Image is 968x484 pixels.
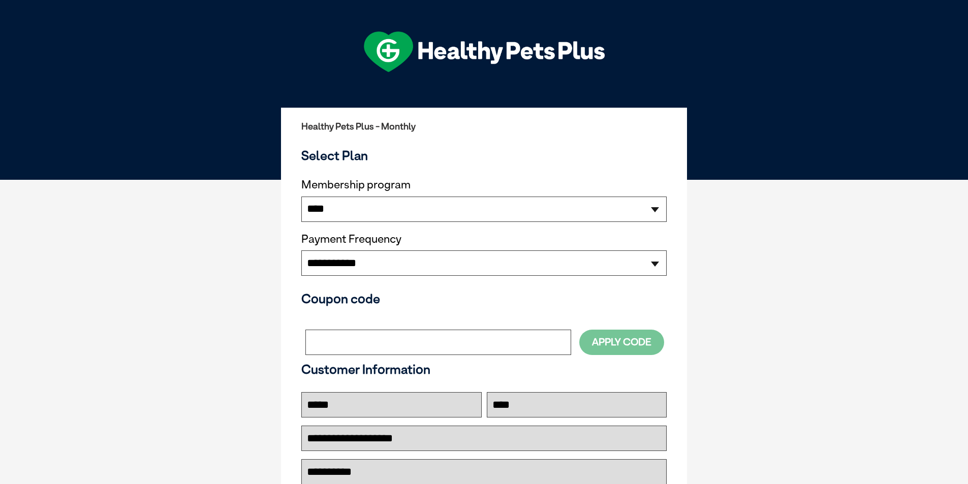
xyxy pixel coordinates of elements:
h3: Coupon code [301,291,667,306]
h3: Customer Information [301,362,667,377]
img: hpp-logo-landscape-green-white.png [364,31,605,72]
h3: Select Plan [301,148,667,163]
label: Payment Frequency [301,233,401,246]
label: Membership program [301,178,667,191]
button: Apply Code [579,330,664,354]
h2: Healthy Pets Plus - Monthly [301,121,667,132]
